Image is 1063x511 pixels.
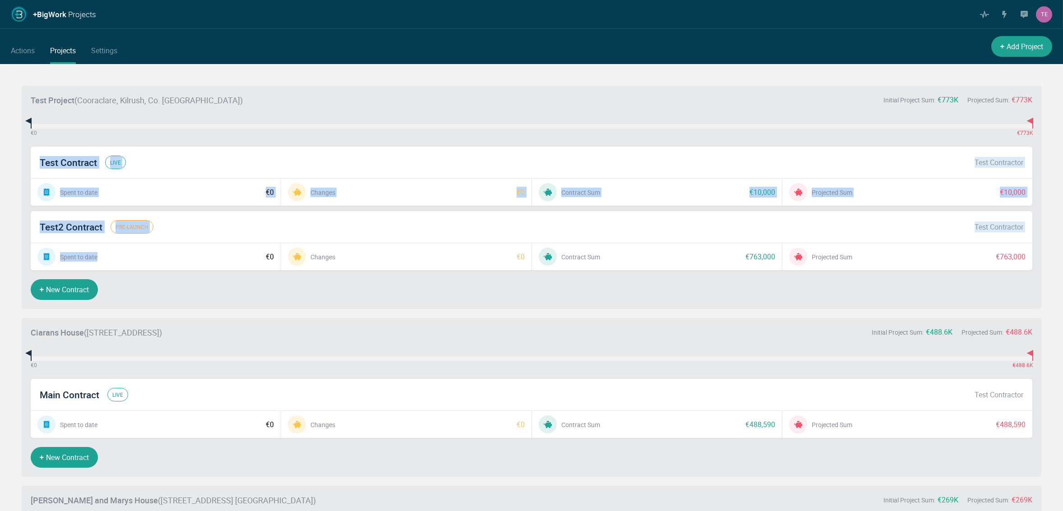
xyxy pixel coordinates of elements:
[11,6,96,23] a: +BigWork Projects
[1032,351,1033,361] div: Projected Sum: €488.6K
[310,252,335,262] div: Changes
[50,45,76,64] a: Projects
[31,211,1032,270] a: Test2 Contractpre-launchTest ContractorSpent to date€0Changes€0Contract Sum€763,000Projected Sum€...
[31,95,74,106] strong: Test Project
[745,419,775,430] div: €488,590
[926,327,952,337] div: €488.6K
[996,419,1026,430] div: €488,590
[991,36,1052,57] button: Add Project
[266,419,274,430] div: €0
[31,147,1032,206] a: Test ContractliveTest ContractorSpent to date€0Changes€0Contract Sum€10,000Projected Sum€10,000
[996,6,1012,23] div: Actions
[812,188,852,197] div: Projected Sum
[872,327,924,337] div: Initial Project Sum:
[749,187,775,198] div: €10,000
[1006,327,1032,337] div: €488.6K
[11,45,35,56] div: Actions
[40,157,97,168] span: Test Contract
[91,45,117,56] div: Settings
[996,251,1026,262] div: €763,000
[517,187,525,198] div: €0
[107,388,128,401] span: live
[1012,361,1033,369] div: €488.6K
[68,9,96,19] span: Projects
[31,129,37,137] div: € 0
[812,420,852,429] div: Projected Sum
[31,351,32,361] div: Certified to date: €0
[31,493,332,507] div: ( [STREET_ADDRESS] [GEOGRAPHIC_DATA] )
[938,494,958,505] div: €269K
[60,252,97,262] div: Spent to date
[1012,494,1032,505] div: €269K
[40,221,102,233] span: Test2 Contract
[812,252,852,262] div: Projected Sum
[40,389,99,401] span: Main Contract
[961,327,1003,337] div: Projected Sum:
[883,95,935,105] div: Initial Project Sum:
[1016,6,1032,23] div: Messages
[31,361,37,369] div: € 0
[31,279,98,300] button: New Contract
[31,92,259,107] div: ( Cooraclare, Kilrush, Co. [GEOGRAPHIC_DATA] )
[310,420,335,429] div: Changes
[33,9,66,19] strong: +BigWork
[91,45,117,64] a: Settings
[967,95,1009,105] div: Projected Sum:
[1012,94,1032,105] div: €773K
[967,495,1009,505] div: Projected Sum:
[517,251,525,262] div: €0
[975,389,1023,400] div: Test Contractor
[1036,6,1052,23] button: TE
[883,495,935,505] div: Initial Project Sum:
[105,156,126,169] span: live
[266,187,274,198] div: €0
[31,495,158,506] strong: [PERSON_NAME] and Marys House
[310,188,335,197] div: Changes
[31,327,84,338] strong: Ciarans House
[111,220,153,234] span: pre-launch
[60,420,97,429] div: Spent to date
[31,447,98,468] button: New Contract
[31,119,32,129] div: Certified to date: €0
[60,188,97,197] div: Spent to date
[975,157,1023,168] div: Test Contractor
[1000,187,1026,198] div: €10,000
[1017,129,1033,137] div: €773K
[11,6,27,23] img: AddJust
[1036,6,1052,23] div: Profile
[938,94,958,105] div: €773K
[975,221,1023,232] div: Test Contractor
[561,252,600,262] div: Contract Sum
[745,251,775,262] div: €763,000
[31,379,1032,438] a: Main ContractliveTest ContractorSpent to date€0Changes€0Contract Sum€488,590Projected Sum€488,590
[561,188,600,197] div: Contract Sum
[11,45,35,64] a: Actions
[31,325,178,339] div: ( [STREET_ADDRESS] )
[50,45,76,56] div: Projects
[1032,119,1033,129] div: Projected Sum: €773K
[976,6,993,23] div: Activity
[561,420,600,429] div: Contract Sum
[517,419,525,430] div: €0
[266,251,274,262] div: €0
